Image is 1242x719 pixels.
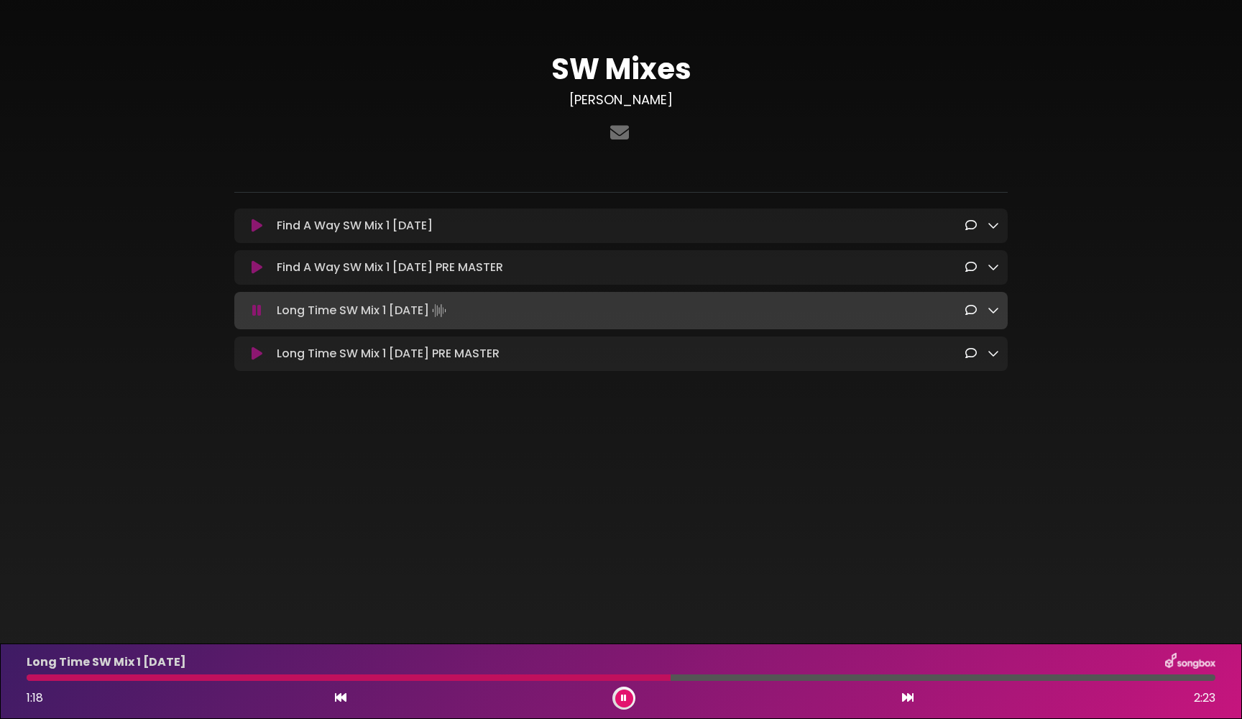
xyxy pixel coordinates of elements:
[429,301,449,321] img: waveform4.gif
[277,301,449,321] p: Long Time SW Mix 1 [DATE]
[277,259,503,276] p: Find A Way SW Mix 1 [DATE] PRE MASTER
[277,217,433,234] p: Find A Way SW Mix 1 [DATE]
[277,345,500,362] p: Long Time SW Mix 1 [DATE] PRE MASTER
[234,52,1008,86] h1: SW Mixes
[234,92,1008,108] h3: [PERSON_NAME]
